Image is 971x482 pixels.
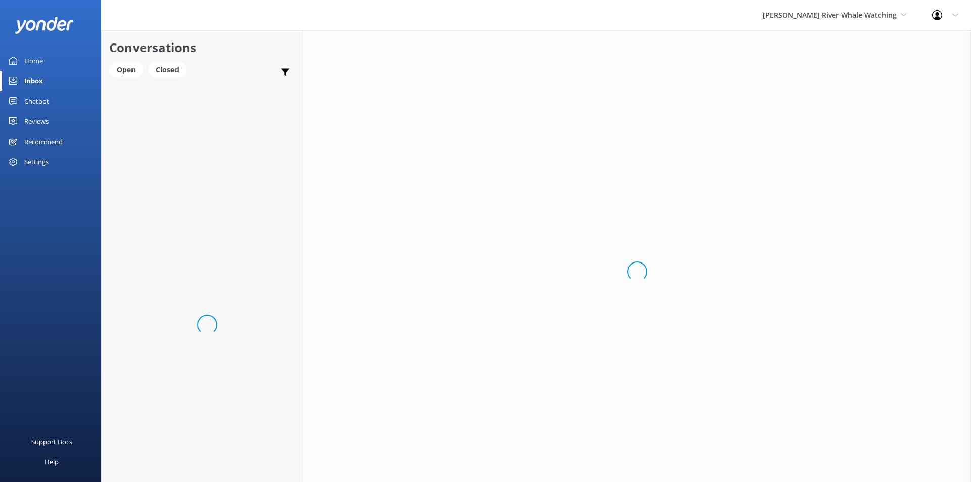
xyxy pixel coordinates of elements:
div: Closed [148,62,187,77]
div: Recommend [24,132,63,152]
div: Help [45,452,59,472]
div: Support Docs [31,431,72,452]
h2: Conversations [109,38,295,57]
a: Closed [148,64,192,75]
img: yonder-white-logo.png [15,17,73,33]
div: Settings [24,152,49,172]
div: Home [24,51,43,71]
div: Reviews [24,111,49,132]
span: [PERSON_NAME] River Whale Watching [763,10,897,20]
div: Chatbot [24,91,49,111]
a: Open [109,64,148,75]
div: Open [109,62,143,77]
div: Inbox [24,71,43,91]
